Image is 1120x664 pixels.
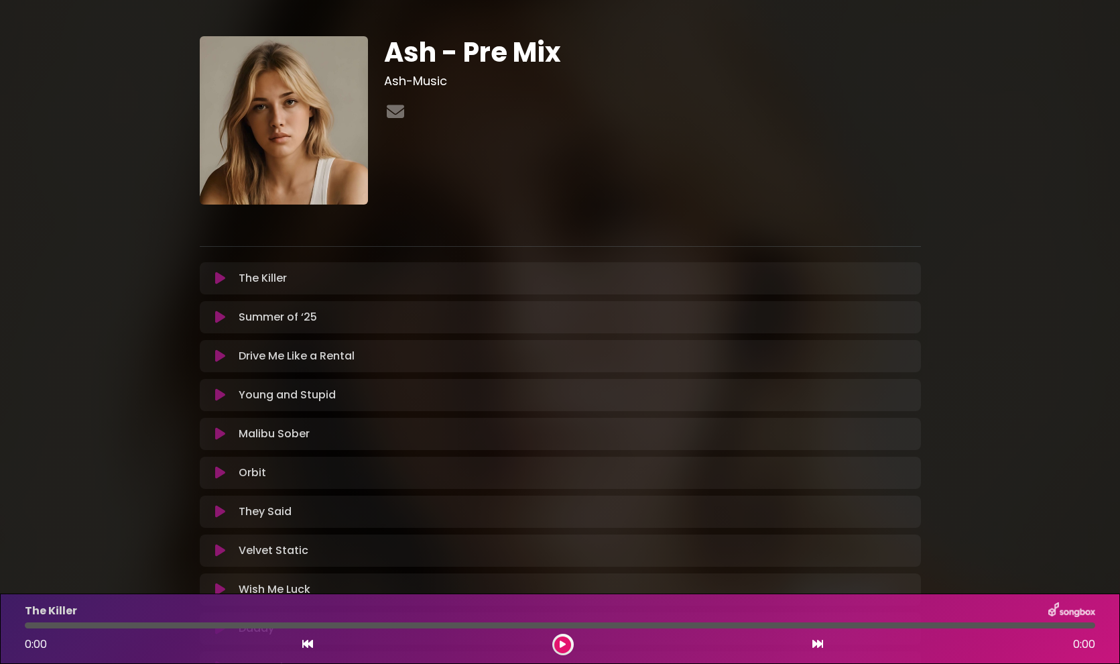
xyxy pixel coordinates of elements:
img: songbox-logo-white.png [1048,602,1095,620]
p: Wish Me Luck [239,582,310,598]
h1: Ash - Pre Mix [384,36,921,68]
p: They Said [239,504,292,520]
span: 0:00 [1073,637,1095,653]
img: kEXHTm1TRecQGLGHL00Q [200,36,368,205]
h3: Ash-Music [384,74,921,89]
p: Drive Me Like a Rental [239,348,355,364]
p: Orbit [239,465,266,481]
p: Malibu Sober [239,426,310,442]
p: Young and Stupid [239,387,336,403]
p: Summer of ‘25 [239,309,317,325]
span: 0:00 [25,637,47,652]
p: The Killer [25,603,77,619]
p: The Killer [239,270,287,286]
p: Velvet Static [239,543,308,559]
